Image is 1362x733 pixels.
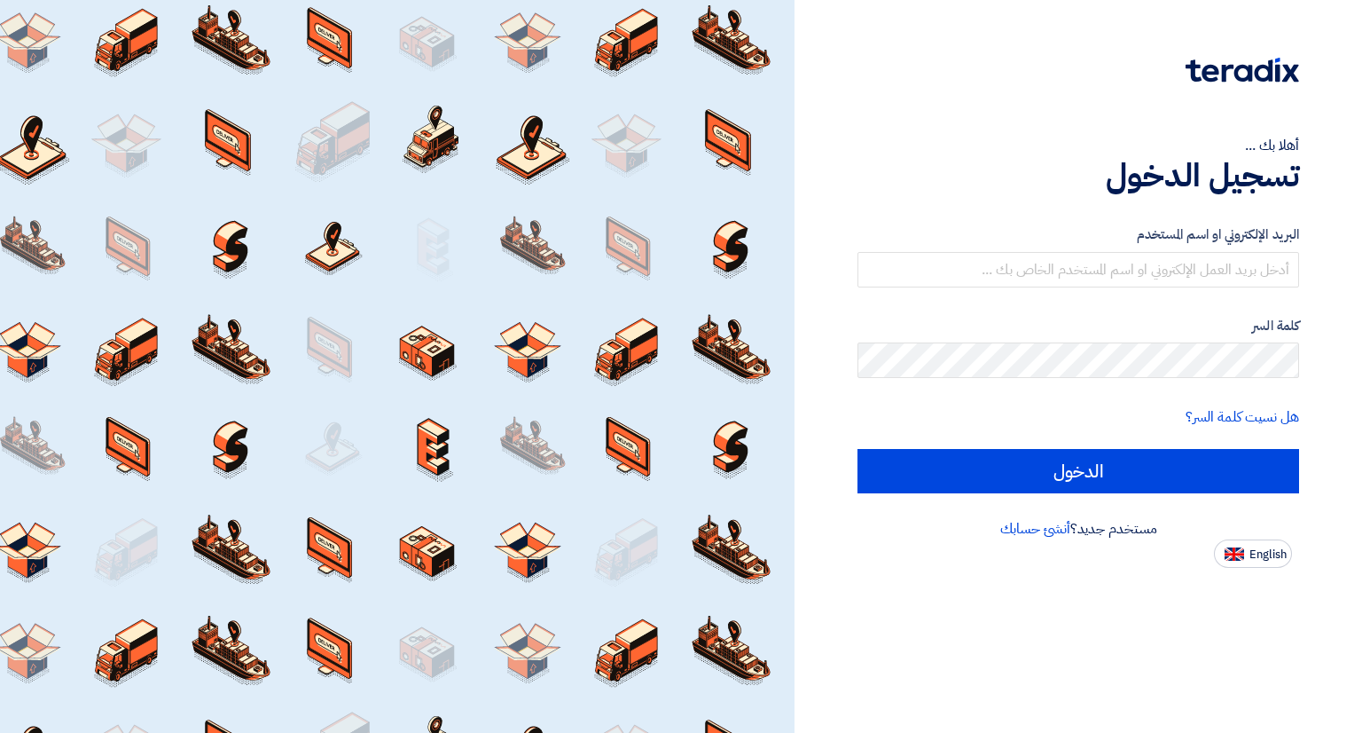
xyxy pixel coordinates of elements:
[1249,548,1287,561] span: English
[1214,540,1292,568] button: English
[857,252,1299,288] input: أدخل بريد العمل الإلكتروني او اسم المستخدم الخاص بك ...
[1186,406,1299,428] a: هل نسيت كلمة السر؟
[857,135,1299,156] div: أهلا بك ...
[857,156,1299,195] h1: تسجيل الدخول
[857,316,1299,336] label: كلمة السر
[857,449,1299,493] input: الدخول
[857,225,1299,245] label: البريد الإلكتروني او اسم المستخدم
[1000,518,1070,540] a: أنشئ حسابك
[857,518,1299,540] div: مستخدم جديد؟
[1225,548,1244,561] img: en-US.png
[1186,58,1299,83] img: Teradix logo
